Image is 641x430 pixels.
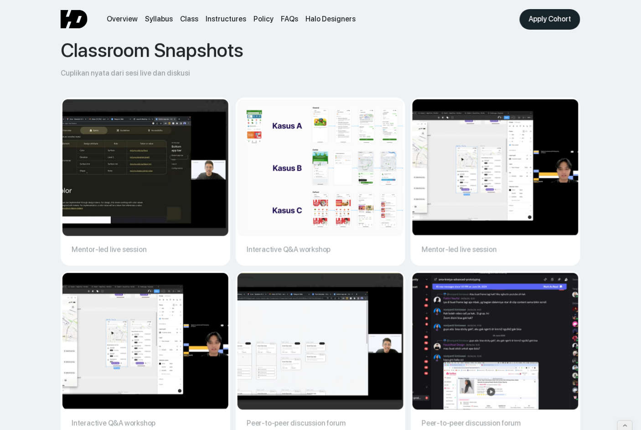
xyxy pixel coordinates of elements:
[305,15,356,24] a: Halo Designers
[520,9,580,30] a: Apply Cohort
[61,69,190,78] div: Cuplikan nyata dari sesi live dan diskusi
[72,419,155,429] div: Interactive Q&A workshop
[247,245,331,255] div: Interactive Q&A workshop
[61,39,243,62] div: Classroom Snapshots
[422,245,496,255] div: Mentor-led live session
[529,15,571,24] div: Apply Cohort
[281,15,298,24] a: FAQs
[107,15,138,24] a: Overview
[206,15,246,24] a: Instructures
[145,15,173,24] a: Syllabus
[72,245,146,255] div: Mentor-led live session
[180,15,198,24] a: Class
[247,419,346,429] div: Peer-to-peer discussion forum
[422,419,521,429] div: Peer-to-peer discussion forum
[253,15,274,24] a: Policy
